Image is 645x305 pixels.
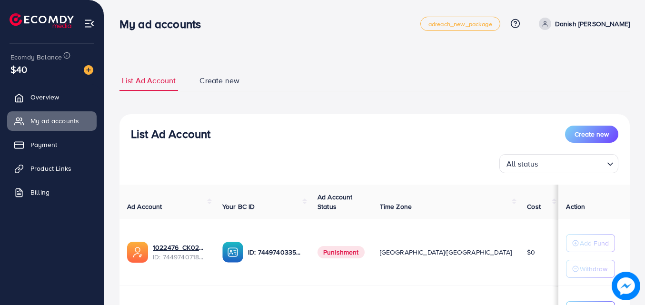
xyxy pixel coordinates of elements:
[127,242,148,263] img: ic-ads-acc.e4c84228.svg
[565,126,618,143] button: Create new
[580,263,607,275] p: Withdraw
[575,129,609,139] span: Create new
[612,272,640,300] img: image
[566,202,585,211] span: Action
[153,252,207,262] span: ID: 7449740718454915089
[505,157,540,171] span: All status
[10,62,27,76] span: $40
[30,164,71,173] span: Product Links
[122,75,176,86] span: List Ad Account
[566,234,615,252] button: Add Fund
[541,155,603,171] input: Search for option
[7,135,97,154] a: Payment
[127,202,162,211] span: Ad Account
[499,154,618,173] div: Search for option
[7,183,97,202] a: Billing
[10,13,74,28] img: logo
[318,246,365,258] span: Punishment
[527,202,541,211] span: Cost
[428,21,492,27] span: adreach_new_package
[153,243,207,252] a: 1022476_CK02_1734527935209
[119,17,208,31] h3: My ad accounts
[318,192,353,211] span: Ad Account Status
[222,242,243,263] img: ic-ba-acc.ded83a64.svg
[222,202,255,211] span: Your BC ID
[30,116,79,126] span: My ad accounts
[7,88,97,107] a: Overview
[30,140,57,149] span: Payment
[84,18,95,29] img: menu
[7,159,97,178] a: Product Links
[580,237,609,249] p: Add Fund
[30,92,59,102] span: Overview
[566,260,615,278] button: Withdraw
[153,243,207,262] div: <span class='underline'>1022476_CK02_1734527935209</span></br>7449740718454915089
[10,52,62,62] span: Ecomdy Balance
[30,187,50,197] span: Billing
[380,202,412,211] span: Time Zone
[199,75,239,86] span: Create new
[527,247,535,257] span: $0
[248,246,302,258] p: ID: 7449740335716761616
[420,17,500,31] a: adreach_new_package
[131,127,210,141] h3: List Ad Account
[555,18,630,30] p: Danish [PERSON_NAME]
[380,247,512,257] span: [GEOGRAPHIC_DATA]/[GEOGRAPHIC_DATA]
[7,111,97,130] a: My ad accounts
[84,65,93,75] img: image
[535,18,630,30] a: Danish [PERSON_NAME]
